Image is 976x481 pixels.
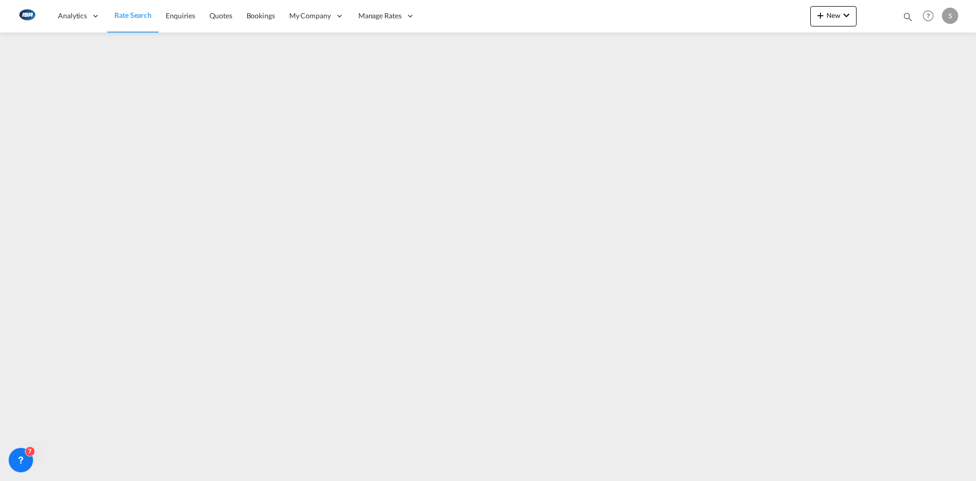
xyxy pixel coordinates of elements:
[114,11,151,19] span: Rate Search
[209,11,232,20] span: Quotes
[942,8,958,24] div: S
[840,9,852,21] md-icon: icon-chevron-down
[810,6,857,26] button: icon-plus 400-fgNewicon-chevron-down
[166,11,195,20] span: Enquiries
[58,11,87,21] span: Analytics
[902,11,913,26] div: icon-magnify
[920,7,937,24] span: Help
[902,11,913,22] md-icon: icon-magnify
[814,11,852,19] span: New
[289,11,331,21] span: My Company
[247,11,275,20] span: Bookings
[814,9,827,21] md-icon: icon-plus 400-fg
[15,5,38,27] img: 1aa151c0c08011ec8d6f413816f9a227.png
[920,7,942,25] div: Help
[358,11,402,21] span: Manage Rates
